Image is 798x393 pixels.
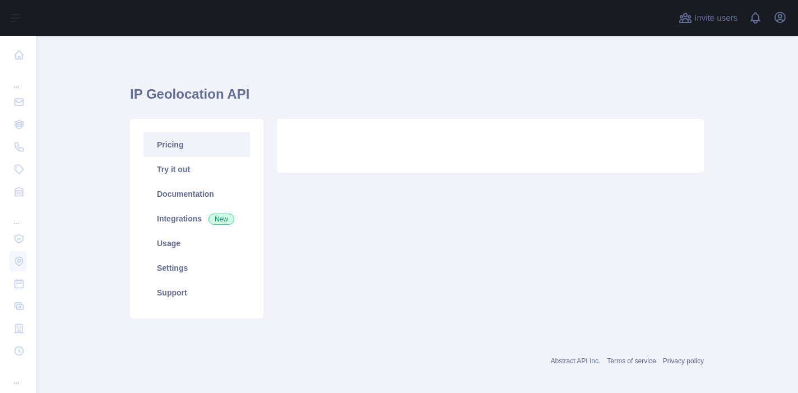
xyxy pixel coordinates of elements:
h1: IP Geolocation API [130,85,704,112]
a: Usage [143,231,250,256]
div: ... [9,363,27,386]
a: Settings [143,256,250,280]
a: Integrations New [143,206,250,231]
a: Terms of service [607,357,656,365]
a: Abstract API Inc. [551,357,601,365]
div: ... [9,67,27,90]
a: Pricing [143,132,250,157]
span: Invite users [694,12,737,25]
a: Privacy policy [663,357,704,365]
button: Invite users [676,9,740,27]
a: Support [143,280,250,305]
span: New [208,214,234,225]
a: Documentation [143,182,250,206]
a: Try it out [143,157,250,182]
div: ... [9,204,27,226]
